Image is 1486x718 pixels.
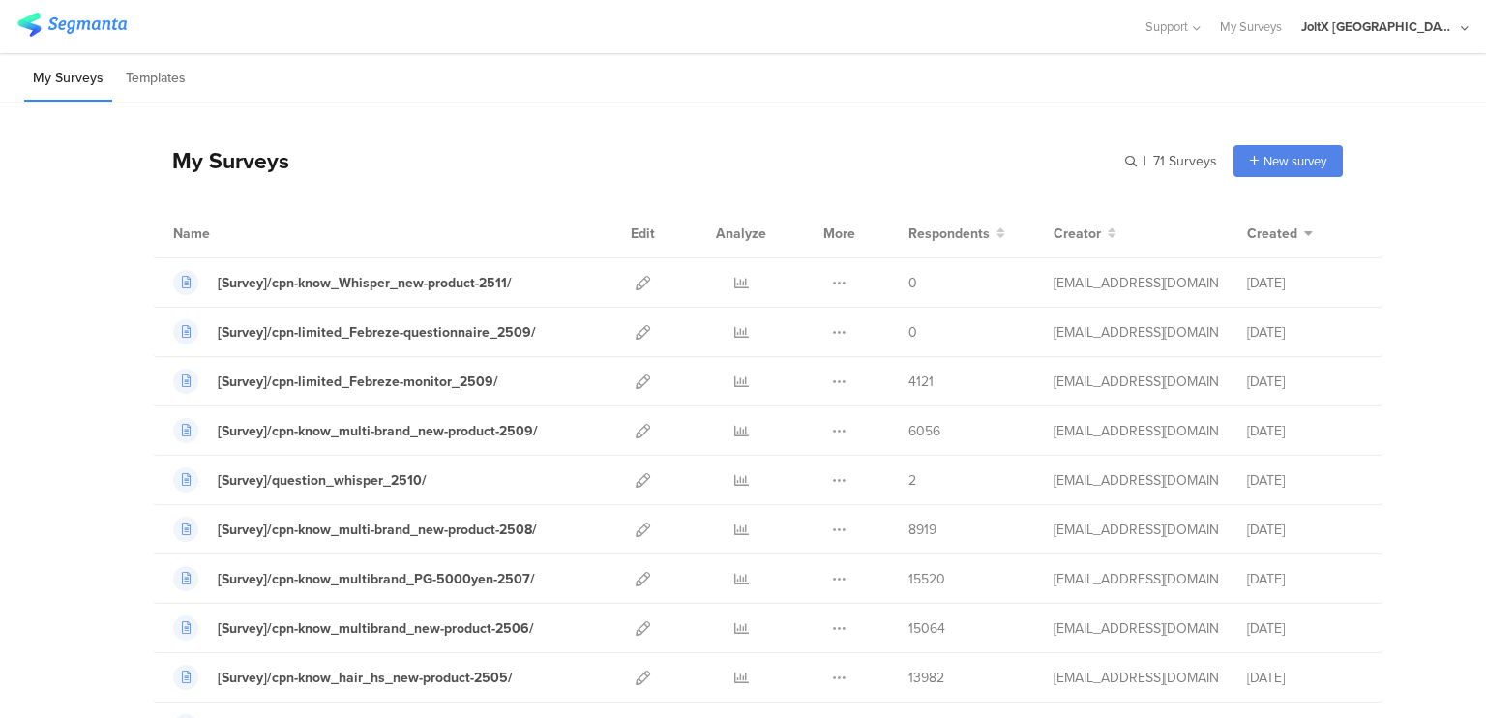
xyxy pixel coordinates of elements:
a: [Survey]/cpn-limited_Febreze-monitor_2509/ [173,369,498,394]
button: Creator [1054,224,1116,244]
span: 2 [908,470,916,491]
span: 0 [908,273,917,293]
div: [Survey]/cpn-know_multibrand_new-product-2506/ [218,618,534,639]
div: JoltX [GEOGRAPHIC_DATA] [1301,17,1456,36]
div: Name [173,224,289,244]
div: [Survey]/cpn-know_multibrand_PG-5000yen-2507/ [218,569,535,589]
span: 6056 [908,421,940,441]
div: [DATE] [1247,372,1363,392]
div: [Survey]/question_whisper_2510/ [218,470,427,491]
button: Created [1247,224,1313,244]
a: [Survey]/cpn-limited_Febreze-questionnaire_2509/ [173,319,536,344]
span: New survey [1263,152,1326,170]
div: kumai.ik@pg.com [1054,470,1218,491]
li: My Surveys [24,56,112,102]
div: [DATE] [1247,618,1363,639]
span: 15064 [908,618,945,639]
span: Created [1247,224,1297,244]
a: [Survey]/cpn-know_hair_hs_new-product-2505/ [173,665,513,690]
div: kumai.ik@pg.com [1054,668,1218,688]
span: Respondents [908,224,990,244]
img: segmanta logo [17,13,127,37]
span: 4121 [908,372,934,392]
span: 71 Surveys [1153,151,1217,171]
div: [Survey]/cpn-know_multi-brand_new-product-2508/ [218,520,537,540]
button: Respondents [908,224,1005,244]
span: Creator [1054,224,1101,244]
a: [Survey]/question_whisper_2510/ [173,467,427,493]
div: kumai.ik@pg.com [1054,569,1218,589]
div: Edit [622,209,664,257]
div: kumai.ik@pg.com [1054,322,1218,343]
div: [DATE] [1247,470,1363,491]
div: [Survey]/cpn-limited_Febreze-questionnaire_2509/ [218,322,536,343]
div: [Survey]/cpn-limited_Febreze-monitor_2509/ [218,372,498,392]
a: [Survey]/cpn-know_Whisper_new-product-2511/ [173,270,512,295]
span: | [1141,151,1149,171]
a: [Survey]/cpn-know_multibrand_PG-5000yen-2507/ [173,566,535,591]
div: My Surveys [153,144,289,177]
div: [DATE] [1247,273,1363,293]
div: kumai.ik@pg.com [1054,520,1218,540]
div: [DATE] [1247,421,1363,441]
div: kumai.ik@pg.com [1054,421,1218,441]
div: Analyze [712,209,770,257]
div: [DATE] [1247,668,1363,688]
span: 8919 [908,520,936,540]
div: [DATE] [1247,520,1363,540]
a: [Survey]/cpn-know_multibrand_new-product-2506/ [173,615,534,641]
div: [DATE] [1247,569,1363,589]
div: kumai.ik@pg.com [1054,273,1218,293]
a: [Survey]/cpn-know_multi-brand_new-product-2509/ [173,418,538,443]
div: [Survey]/cpn-know_Whisper_new-product-2511/ [218,273,512,293]
div: kumai.ik@pg.com [1054,618,1218,639]
div: [Survey]/cpn-know_multi-brand_new-product-2509/ [218,421,538,441]
div: More [818,209,860,257]
li: Templates [117,56,194,102]
a: [Survey]/cpn-know_multi-brand_new-product-2508/ [173,517,537,542]
div: [DATE] [1247,322,1363,343]
span: 13982 [908,668,944,688]
div: [Survey]/cpn-know_hair_hs_new-product-2505/ [218,668,513,688]
span: 0 [908,322,917,343]
span: 15520 [908,569,945,589]
div: kumai.ik@pg.com [1054,372,1218,392]
span: Support [1145,17,1188,36]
